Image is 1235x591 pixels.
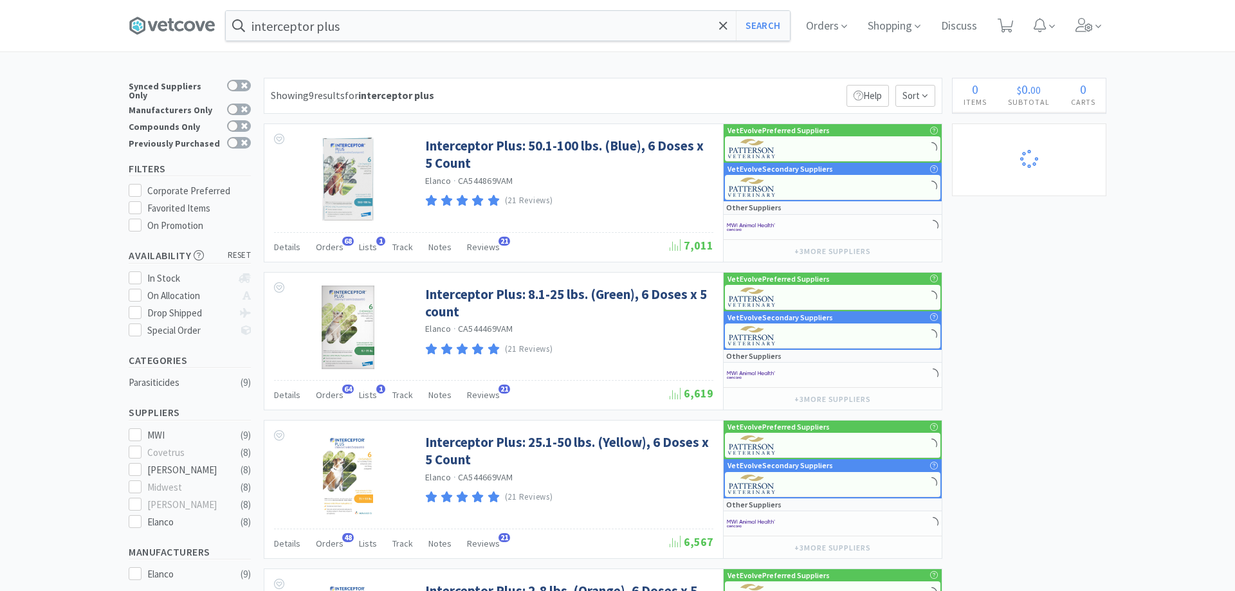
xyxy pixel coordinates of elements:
p: Other Suppliers [726,498,782,511]
h4: Carts [1060,96,1106,108]
img: c328b43ecd4d49549ad805f44acd6d73_243947.jpeg [322,137,374,221]
span: Lists [359,241,377,253]
a: Interceptor Plus: 25.1-50 lbs. (Yellow), 6 Doses x 5 Count [425,433,710,469]
span: $ [1017,84,1021,96]
h4: Subtotal [997,96,1060,108]
div: ( 9 ) [241,375,251,390]
p: VetEvolve Secondary Suppliers [727,311,833,323]
span: CA544669VAM [458,471,513,483]
div: Synced Suppliers Only [129,80,221,100]
span: 1 [376,237,385,246]
div: Drop Shipped [147,305,233,321]
span: 48 [342,533,354,542]
span: · [453,175,456,186]
div: [PERSON_NAME] [147,497,227,513]
a: Elanco [425,175,452,186]
span: 68 [342,237,354,246]
p: VetEvolve Preferred Suppliers [727,273,830,285]
span: Details [274,389,300,401]
p: VetEvolve Preferred Suppliers [727,124,830,136]
span: 64 [342,385,354,394]
span: Track [392,241,413,253]
p: (21 Reviews) [505,343,553,356]
div: Elanco [147,567,227,582]
span: Track [392,389,413,401]
p: (21 Reviews) [505,194,553,208]
img: 89bb8275b5c84e9980aee8087bcadc1b_503039.jpeg [322,286,374,369]
p: VetEvolve Secondary Suppliers [727,163,833,175]
span: 0 [1080,81,1086,97]
span: CA544469VAM [458,323,513,334]
div: Compounds Only [129,120,221,131]
div: ( 8 ) [241,497,251,513]
img: 677aa923853b48f2beec980cfffa6626_145486.jpeg [323,433,373,517]
span: 0 [972,81,978,97]
span: Notes [428,538,452,549]
div: ( 8 ) [241,480,251,495]
span: · [453,323,456,334]
p: (21 Reviews) [505,491,553,504]
div: Favorited Items [147,201,252,216]
span: 6,567 [670,534,713,549]
div: ( 8 ) [241,514,251,530]
span: Orders [316,538,343,549]
span: reset [228,249,252,262]
button: +3more suppliers [788,539,877,557]
img: f5e969b455434c6296c6d81ef179fa71_3.png [728,177,776,197]
span: 21 [499,533,510,542]
a: Elanco [425,471,452,483]
div: Elanco [147,514,227,530]
img: f6b2451649754179b5b4e0c70c3f7cb0_2.png [727,365,775,385]
div: . [997,83,1060,96]
span: Reviews [467,538,500,549]
img: f5e969b455434c6296c6d81ef179fa71_3.png [728,475,776,494]
span: · [453,471,456,483]
img: f5e969b455434c6296c6d81ef179fa71_3.png [728,435,776,455]
p: Help [846,85,889,107]
span: CA544869VAM [458,175,513,186]
div: On Promotion [147,218,252,233]
div: On Allocation [147,288,233,304]
button: +3more suppliers [788,390,877,408]
div: Corporate Preferred [147,183,252,199]
div: Special Order [147,323,233,338]
div: Showing 9 results [271,87,434,104]
span: Sort [895,85,935,107]
span: Track [392,538,413,549]
h5: Suppliers [129,405,251,420]
div: Covetrus [147,445,227,460]
span: Reviews [467,241,500,253]
div: In Stock [147,271,233,286]
img: f6b2451649754179b5b4e0c70c3f7cb0_2.png [727,514,775,533]
span: 21 [499,385,510,394]
div: Parasiticides [129,375,233,390]
div: [PERSON_NAME] [147,462,227,478]
p: Other Suppliers [726,201,782,214]
span: for [345,89,434,102]
h5: Categories [129,353,251,368]
span: 7,011 [670,238,713,253]
span: Orders [316,389,343,401]
span: 6,619 [670,386,713,401]
div: ( 9 ) [241,428,251,443]
button: +3more suppliers [788,242,877,260]
img: f6b2451649754179b5b4e0c70c3f7cb0_2.png [727,217,775,237]
img: f5e969b455434c6296c6d81ef179fa71_3.png [728,326,776,345]
h4: Items [953,96,997,108]
div: Midwest [147,480,227,495]
p: VetEvolve Preferred Suppliers [727,569,830,581]
a: Discuss [936,21,982,32]
div: MWI [147,428,227,443]
p: VetEvolve Secondary Suppliers [727,459,833,471]
span: 21 [499,237,510,246]
span: Lists [359,389,377,401]
img: f5e969b455434c6296c6d81ef179fa71_3.png [728,139,776,158]
input: Search by item, sku, manufacturer, ingredient, size... [226,11,790,41]
span: Notes [428,241,452,253]
span: Details [274,538,300,549]
div: ( 8 ) [241,445,251,460]
a: Interceptor Plus: 8.1-25 lbs. (Green), 6 Doses x 5 count [425,286,710,321]
span: 0 [1021,81,1028,97]
div: ( 9 ) [241,567,251,582]
a: Elanco [425,323,452,334]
